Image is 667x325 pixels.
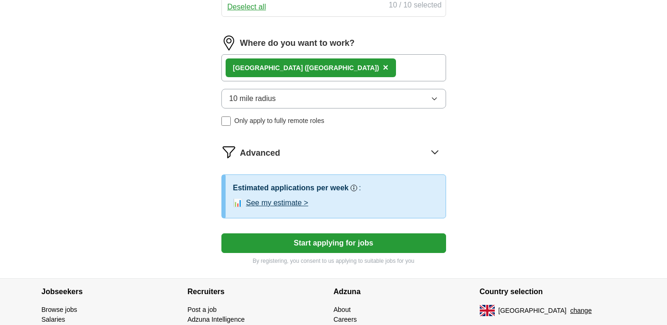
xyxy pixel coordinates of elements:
[221,36,236,51] img: location.png
[188,316,245,323] a: Adzuna Intelligence
[235,116,324,126] span: Only apply to fully remote roles
[221,144,236,159] img: filter
[221,89,446,108] button: 10 mile radius
[359,182,361,194] h3: :
[246,197,308,209] button: See my estimate >
[221,257,446,265] p: By registering, you consent to us applying to suitable jobs for you
[480,305,495,316] img: UK flag
[334,306,351,313] a: About
[570,306,592,316] button: change
[334,316,357,323] a: Careers
[240,147,280,159] span: Advanced
[240,37,355,50] label: Where do you want to work?
[383,61,388,75] button: ×
[227,1,266,13] button: Deselect all
[42,306,77,313] a: Browse jobs
[498,306,567,316] span: [GEOGRAPHIC_DATA]
[233,64,303,72] strong: [GEOGRAPHIC_DATA]
[233,197,242,209] span: 📊
[480,279,626,305] h4: Country selection
[383,62,388,72] span: ×
[42,316,66,323] a: Salaries
[188,306,217,313] a: Post a job
[221,116,231,126] input: Only apply to fully remote roles
[233,182,349,194] h3: Estimated applications per week
[305,64,379,72] span: ([GEOGRAPHIC_DATA])
[221,233,446,253] button: Start applying for jobs
[229,93,276,104] span: 10 mile radius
